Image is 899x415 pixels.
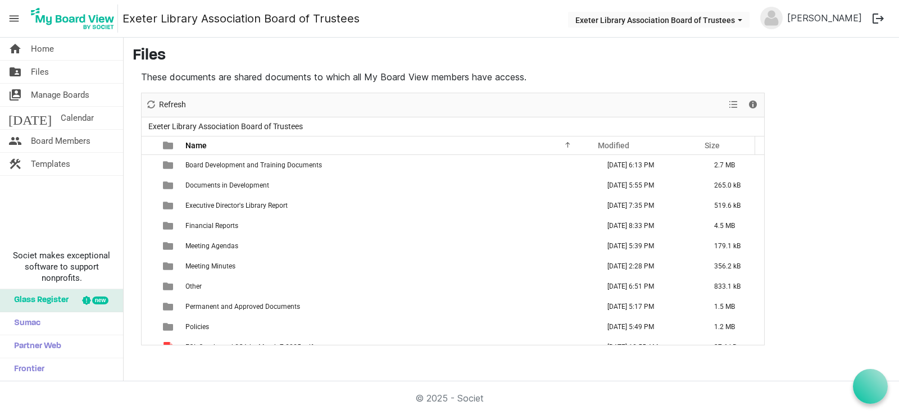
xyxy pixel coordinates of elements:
td: is template cell column header type [156,155,182,175]
td: July 14, 2025 8:33 PM column header Modified [596,216,702,236]
button: Refresh [144,98,188,112]
span: construction [8,153,22,175]
td: is template cell column header type [156,276,182,297]
span: Modified [598,141,629,150]
p: These documents are shared documents to which all My Board View members have access. [141,70,765,84]
span: Other [185,282,202,290]
td: August 14, 2025 2:28 PM column header Modified [596,256,702,276]
span: Frontier [8,358,44,381]
div: Refresh [142,93,190,117]
td: August 11, 2025 7:35 PM column header Modified [596,195,702,216]
a: My Board View Logo [28,4,122,33]
span: Meeting Minutes [185,262,235,270]
span: menu [3,8,25,29]
a: © 2025 - Societ [415,393,484,404]
td: August 12, 2025 5:17 PM column header Modified [596,297,702,317]
span: home [8,38,22,60]
span: Documents in Development [185,181,269,189]
td: Meeting Minutes is template cell column header Name [182,256,596,276]
td: 2.7 MB is template cell column header Size [702,155,764,175]
td: August 11, 2025 12:55 AM column header Modified [596,337,702,357]
td: Meeting Agendas is template cell column header Name [182,236,596,256]
td: is template cell column header type [156,216,182,236]
span: Partner Web [8,335,61,358]
span: Refresh [158,98,187,112]
td: checkbox [142,256,156,276]
span: Permanent and Approved Documents [185,303,300,311]
button: Exeter Library Association Board of Trustees dropdownbutton [568,12,750,28]
td: July 28, 2025 6:51 PM column header Modified [596,276,702,297]
h3: Files [133,47,890,66]
span: Calendar [61,107,94,129]
td: is template cell column header type [156,256,182,276]
span: Size [705,141,720,150]
td: July 28, 2025 5:39 PM column header Modified [596,236,702,256]
span: Policies [185,323,209,331]
td: July 09, 2025 5:55 PM column header Modified [596,175,702,195]
td: Permanent and Approved Documents is template cell column header Name [182,297,596,317]
td: is template cell column header type [156,297,182,317]
td: checkbox [142,175,156,195]
span: switch_account [8,84,22,106]
span: Home [31,38,54,60]
a: [PERSON_NAME] [783,7,866,29]
td: checkbox [142,195,156,216]
td: Board Development and Training Documents is template cell column header Name [182,155,596,175]
td: August 11, 2025 5:49 PM column header Modified [596,317,702,337]
td: May 15, 2025 6:13 PM column header Modified [596,155,702,175]
td: checkbox [142,236,156,256]
td: is template cell column header type [156,175,182,195]
div: Details [743,93,762,117]
td: checkbox [142,337,156,357]
img: My Board View Logo [28,4,118,33]
img: no-profile-picture.svg [760,7,783,29]
td: checkbox [142,216,156,236]
span: Meeting Agendas [185,242,238,250]
td: 1.5 MB is template cell column header Size [702,297,764,317]
span: Exeter Library Association Board of Trustees [146,120,305,134]
span: Name [185,141,207,150]
div: new [92,297,108,304]
span: [DATE] [8,107,52,129]
td: 833.1 kB is template cell column header Size [702,276,764,297]
td: Executive Director's Library Report is template cell column header Name [182,195,596,216]
button: Details [746,98,761,112]
td: checkbox [142,317,156,337]
td: 4.5 MB is template cell column header Size [702,216,764,236]
span: Executive Director's Library Report [185,202,288,209]
td: is template cell column header type [156,236,182,256]
td: is template cell column header type [156,195,182,216]
td: Financial Reports is template cell column header Name [182,216,596,236]
span: Templates [31,153,70,175]
span: people [8,130,22,152]
td: is template cell column header type [156,337,182,357]
span: ECL Condensed SOA by Month 7.2025.pdf [185,343,313,351]
td: Policies is template cell column header Name [182,317,596,337]
td: checkbox [142,276,156,297]
td: 179.1 kB is template cell column header Size [702,236,764,256]
td: checkbox [142,297,156,317]
span: Manage Boards [31,84,89,106]
td: 37.6 kB is template cell column header Size [702,337,764,357]
span: Files [31,61,49,83]
span: Board Members [31,130,90,152]
span: Board Development and Training Documents [185,161,322,169]
td: Other is template cell column header Name [182,276,596,297]
td: checkbox [142,155,156,175]
td: 265.0 kB is template cell column header Size [702,175,764,195]
span: folder_shared [8,61,22,83]
td: 1.2 MB is template cell column header Size [702,317,764,337]
td: Documents in Development is template cell column header Name [182,175,596,195]
a: Exeter Library Association Board of Trustees [122,7,360,30]
td: ECL Condensed SOA by Month 7.2025.pdf is template cell column header Name [182,337,596,357]
div: View [724,93,743,117]
span: Societ makes exceptional software to support nonprofits. [5,250,118,284]
span: Financial Reports [185,222,238,230]
span: Sumac [8,312,40,335]
td: 356.2 kB is template cell column header Size [702,256,764,276]
td: is template cell column header type [156,317,182,337]
td: 519.6 kB is template cell column header Size [702,195,764,216]
span: Glass Register [8,289,69,312]
button: View dropdownbutton [727,98,740,112]
button: logout [866,7,890,30]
